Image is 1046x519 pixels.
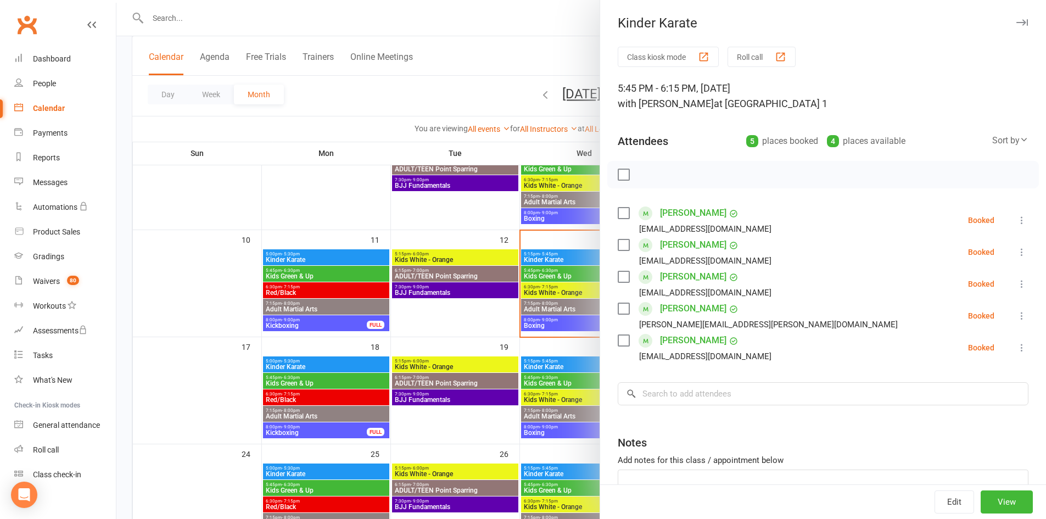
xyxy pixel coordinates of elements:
[14,368,116,393] a: What's New
[33,421,100,429] div: General attendance
[67,276,79,285] span: 80
[660,204,726,222] a: [PERSON_NAME]
[618,454,1028,467] div: Add notes for this class / appointment below
[14,71,116,96] a: People
[600,15,1046,31] div: Kinder Karate
[968,280,994,288] div: Booked
[33,227,80,236] div: Product Sales
[33,277,60,286] div: Waivers
[639,254,771,268] div: [EMAIL_ADDRESS][DOMAIN_NAME]
[11,482,37,508] div: Open Intercom Messenger
[14,146,116,170] a: Reports
[14,413,116,438] a: General attendance kiosk mode
[714,98,827,109] span: at [GEOGRAPHIC_DATA] 1
[33,252,64,261] div: Gradings
[660,332,726,349] a: [PERSON_NAME]
[14,170,116,195] a: Messages
[728,47,796,67] button: Roll call
[14,220,116,244] a: Product Sales
[968,248,994,256] div: Booked
[33,54,71,63] div: Dashboard
[14,47,116,71] a: Dashboard
[14,294,116,319] a: Workouts
[618,98,714,109] span: with [PERSON_NAME]
[33,203,77,211] div: Automations
[33,326,87,335] div: Assessments
[660,236,726,254] a: [PERSON_NAME]
[33,129,68,137] div: Payments
[33,153,60,162] div: Reports
[14,438,116,462] a: Roll call
[33,178,68,187] div: Messages
[14,462,116,487] a: Class kiosk mode
[746,133,818,149] div: places booked
[968,344,994,351] div: Booked
[660,268,726,286] a: [PERSON_NAME]
[14,319,116,343] a: Assessments
[827,135,839,147] div: 4
[33,445,59,454] div: Roll call
[13,11,41,38] a: Clubworx
[33,79,56,88] div: People
[746,135,758,147] div: 5
[33,470,81,479] div: Class check-in
[935,490,974,514] button: Edit
[14,195,116,220] a: Automations
[14,96,116,121] a: Calendar
[14,121,116,146] a: Payments
[992,133,1028,148] div: Sort by
[618,133,668,149] div: Attendees
[33,104,65,113] div: Calendar
[14,343,116,368] a: Tasks
[827,133,905,149] div: places available
[981,490,1033,514] button: View
[968,312,994,320] div: Booked
[639,349,771,364] div: [EMAIL_ADDRESS][DOMAIN_NAME]
[618,81,1028,111] div: 5:45 PM - 6:15 PM, [DATE]
[618,47,719,67] button: Class kiosk mode
[639,317,898,332] div: [PERSON_NAME][EMAIL_ADDRESS][PERSON_NAME][DOMAIN_NAME]
[14,269,116,294] a: Waivers 80
[33,302,66,310] div: Workouts
[14,244,116,269] a: Gradings
[618,382,1028,405] input: Search to add attendees
[33,351,53,360] div: Tasks
[968,216,994,224] div: Booked
[33,376,72,384] div: What's New
[618,435,647,450] div: Notes
[639,222,771,236] div: [EMAIL_ADDRESS][DOMAIN_NAME]
[660,300,726,317] a: [PERSON_NAME]
[639,286,771,300] div: [EMAIL_ADDRESS][DOMAIN_NAME]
